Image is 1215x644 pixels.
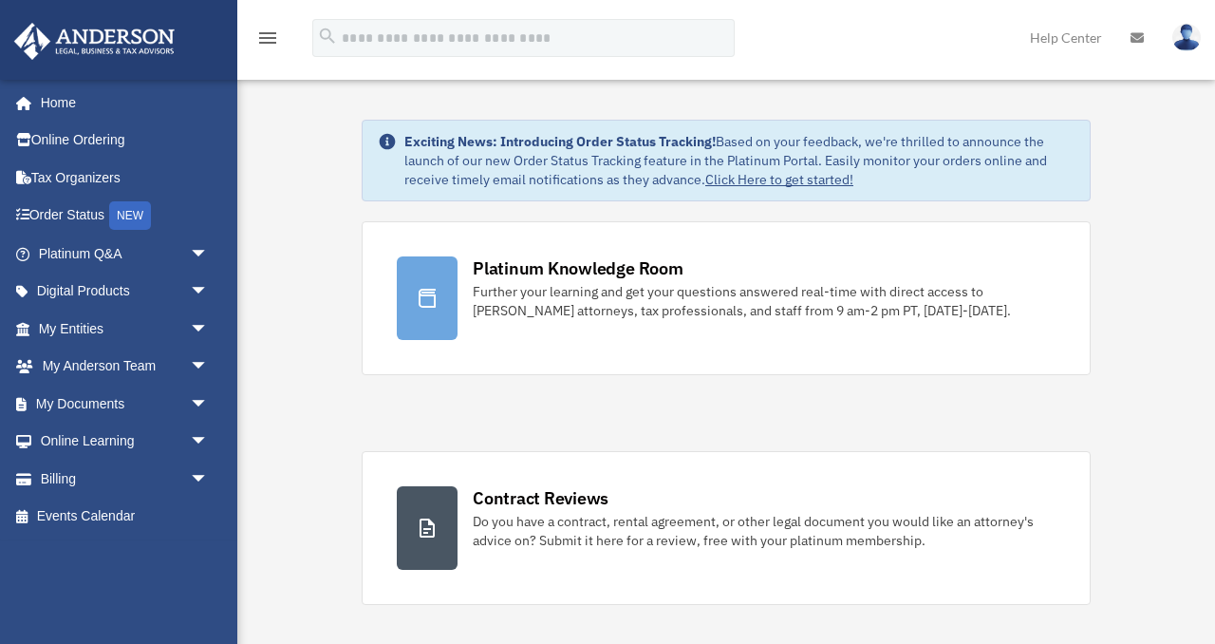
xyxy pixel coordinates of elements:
[13,423,237,461] a: Online Learningarrow_drop_down
[404,133,716,150] strong: Exciting News: Introducing Order Status Tracking!
[473,282,1056,320] div: Further your learning and get your questions answered real-time with direct access to [PERSON_NAM...
[190,348,228,387] span: arrow_drop_down
[473,512,1056,550] div: Do you have a contract, rental agreement, or other legal document you would like an attorney's ad...
[317,26,338,47] i: search
[13,460,237,498] a: Billingarrow_drop_down
[404,132,1075,189] div: Based on your feedback, we're thrilled to announce the launch of our new Order Status Tracking fe...
[190,273,228,312] span: arrow_drop_down
[362,451,1091,605] a: Contract Reviews Do you have a contract, rental agreement, or other legal document you would like...
[705,171,853,188] a: Click Here to get started!
[13,348,237,386] a: My Anderson Teamarrow_drop_down
[473,486,608,510] div: Contract Reviews
[256,33,279,49] a: menu
[190,310,228,349] span: arrow_drop_down
[13,84,228,122] a: Home
[13,197,237,236] a: Order StatusNEW
[256,27,279,49] i: menu
[190,423,228,462] span: arrow_drop_down
[190,385,228,424] span: arrow_drop_down
[190,235,228,274] span: arrow_drop_down
[13,159,237,197] a: Tax Organizers
[13,385,237,423] a: My Documentsarrow_drop_down
[9,23,180,60] img: Anderson Advisors Platinum Portal
[13,122,237,160] a: Online Ordering
[13,273,237,311] a: Digital Productsarrow_drop_down
[1172,24,1201,51] img: User Pic
[362,221,1091,375] a: Platinum Knowledge Room Further your learning and get your questions answered real-time with dire...
[13,310,237,348] a: My Entitiesarrow_drop_down
[473,256,683,280] div: Platinum Knowledge Room
[13,235,237,273] a: Platinum Q&Aarrow_drop_down
[13,498,237,536] a: Events Calendar
[109,201,151,230] div: NEW
[190,460,228,499] span: arrow_drop_down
